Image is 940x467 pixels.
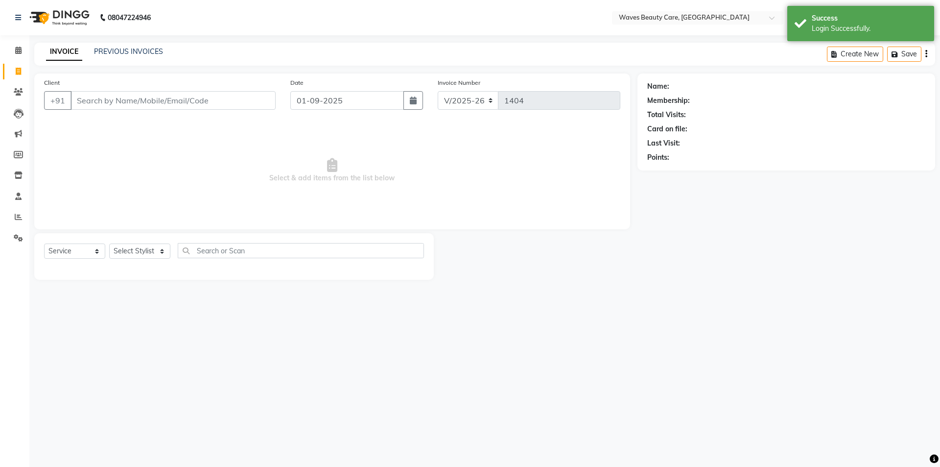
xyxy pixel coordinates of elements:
input: Search or Scan [178,243,424,258]
div: Points: [647,152,669,163]
b: 08047224946 [108,4,151,31]
div: Last Visit: [647,138,680,148]
a: PREVIOUS INVOICES [94,47,163,56]
div: Success [812,13,927,24]
input: Search by Name/Mobile/Email/Code [70,91,276,110]
div: Login Successfully. [812,24,927,34]
a: INVOICE [46,43,82,61]
img: logo [25,4,92,31]
label: Invoice Number [438,78,480,87]
div: Card on file: [647,124,687,134]
label: Date [290,78,304,87]
label: Client [44,78,60,87]
span: Select & add items from the list below [44,122,620,220]
div: Membership: [647,96,690,106]
div: Total Visits: [647,110,686,120]
button: Create New [827,47,883,62]
button: Save [887,47,921,62]
button: +91 [44,91,71,110]
div: Name: [647,81,669,92]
